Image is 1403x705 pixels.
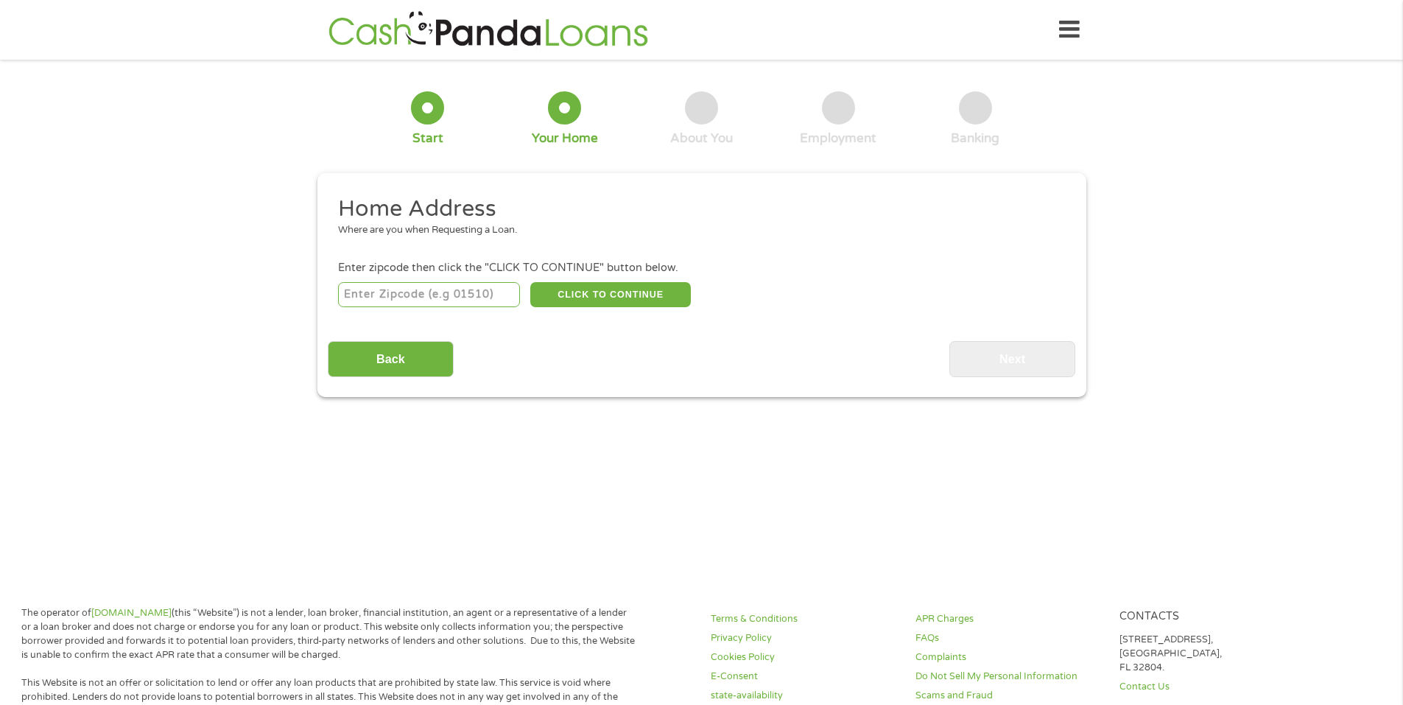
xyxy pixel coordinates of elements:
div: Your Home [532,130,598,147]
img: GetLoanNow Logo [324,9,653,51]
a: Cookies Policy [711,650,898,664]
div: Employment [800,130,876,147]
a: Complaints [915,650,1103,664]
p: The operator of (this “Website”) is not a lender, loan broker, financial institution, an agent or... [21,606,636,662]
input: Enter Zipcode (e.g 01510) [338,282,520,307]
h4: Contacts [1119,610,1307,624]
div: Where are you when Requesting a Loan. [338,223,1054,238]
h2: Home Address [338,194,1054,224]
input: Back [328,341,454,377]
button: CLICK TO CONTINUE [530,282,691,307]
a: Contact Us [1119,680,1307,694]
a: Terms & Conditions [711,612,898,626]
a: FAQs [915,631,1103,645]
input: Next [949,341,1075,377]
p: [STREET_ADDRESS], [GEOGRAPHIC_DATA], FL 32804. [1119,633,1307,675]
div: Start [412,130,443,147]
a: Privacy Policy [711,631,898,645]
div: Banking [951,130,999,147]
a: APR Charges [915,612,1103,626]
a: Do Not Sell My Personal Information [915,670,1103,684]
div: Enter zipcode then click the "CLICK TO CONTINUE" button below. [338,260,1064,276]
a: Scams and Fraud [915,689,1103,703]
div: About You [670,130,733,147]
a: state-availability [711,689,898,703]
a: E-Consent [711,670,898,684]
a: [DOMAIN_NAME] [91,607,172,619]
